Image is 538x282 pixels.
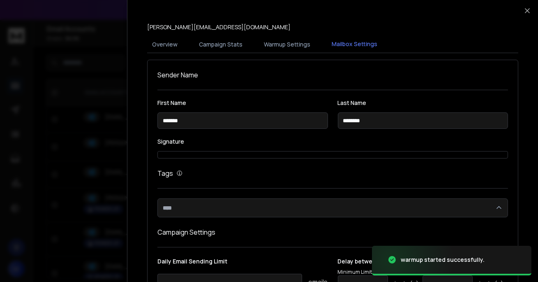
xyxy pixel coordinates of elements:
p: Daily Email Sending Limit [157,257,328,269]
button: Campaign Stats [194,35,247,54]
p: Delay between Campaign Emails [338,257,504,266]
label: Last Name [338,100,508,106]
label: Signature [157,139,508,144]
h1: Sender Name [157,70,508,80]
p: [PERSON_NAME][EMAIL_ADDRESS][DOMAIN_NAME] [147,23,291,31]
button: Overview [147,35,182,54]
p: Minimum Limit [338,269,419,275]
h1: Campaign Settings [157,227,508,237]
button: Warmup Settings [259,35,315,54]
h1: Tags [157,168,173,178]
button: Mailbox Settings [327,35,382,54]
label: First Name [157,100,328,106]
